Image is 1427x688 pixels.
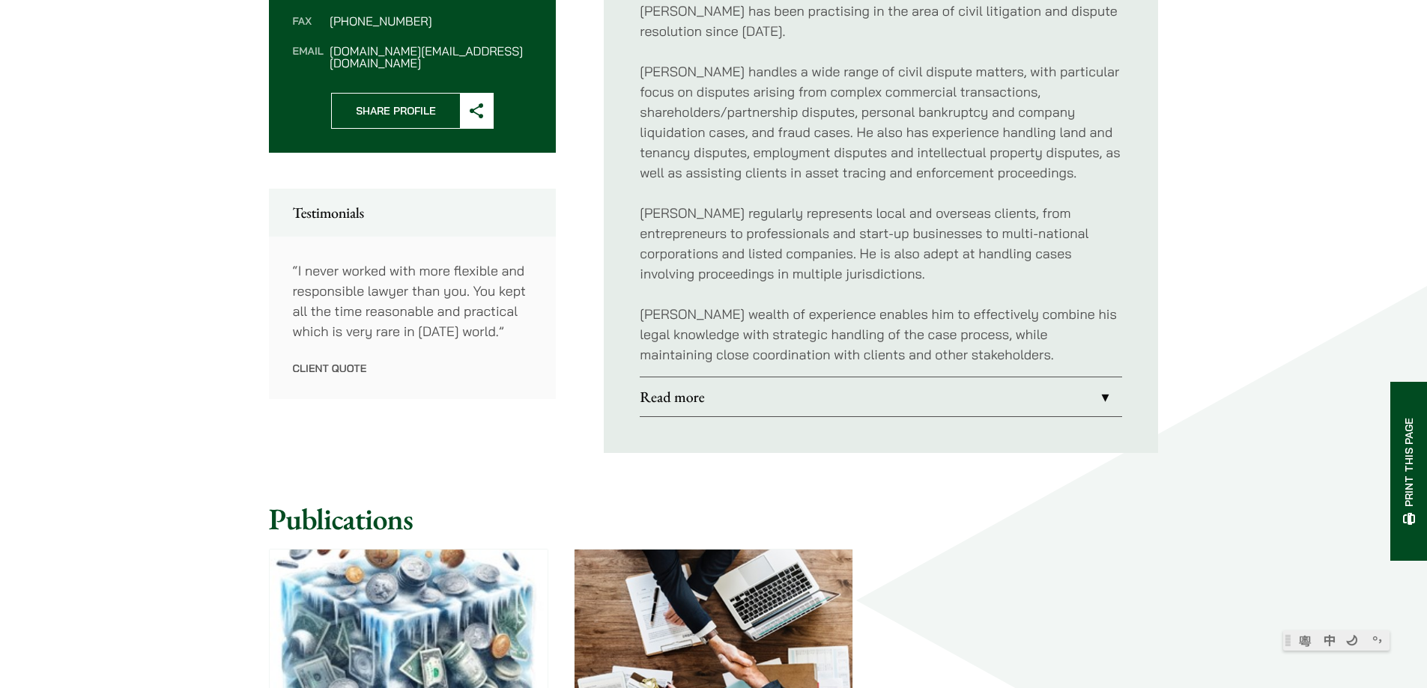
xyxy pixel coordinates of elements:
p: [PERSON_NAME] wealth of experience enables him to effectively combine his legal knowledge with st... [640,304,1122,365]
p: [PERSON_NAME] has been practising in the area of civil litigation and dispute resolution since [D... [640,1,1122,41]
a: Read more [640,377,1122,416]
button: Share Profile [331,93,494,129]
p: [PERSON_NAME] regularly represents local and overseas clients, from entrepreneurs to professional... [640,203,1122,284]
dd: [PHONE_NUMBER] [330,15,532,27]
h2: Publications [269,501,1159,537]
p: [PERSON_NAME] handles a wide range of civil dispute matters, with particular focus on disputes ar... [640,61,1122,183]
dt: Fax [293,15,324,45]
p: “I never worked with more flexible and responsible lawyer than you. You kept all the time reasona... [293,261,533,341]
dt: Email [293,45,324,69]
h2: Testimonials [293,204,533,222]
span: Share Profile [332,94,460,128]
dd: [DOMAIN_NAME][EMAIL_ADDRESS][DOMAIN_NAME] [330,45,532,69]
p: Client Quote [293,362,533,375]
